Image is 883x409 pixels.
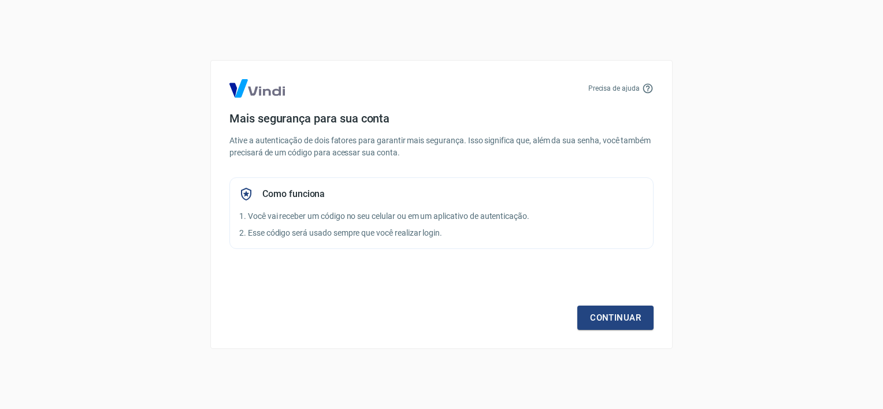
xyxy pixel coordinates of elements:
[229,79,285,98] img: Logo Vind
[229,111,654,125] h4: Mais segurança para sua conta
[239,227,644,239] p: 2. Esse código será usado sempre que você realizar login.
[577,306,654,330] a: Continuar
[262,188,325,200] h5: Como funciona
[239,210,644,222] p: 1. Você vai receber um código no seu celular ou em um aplicativo de autenticação.
[229,135,654,159] p: Ative a autenticação de dois fatores para garantir mais segurança. Isso significa que, além da su...
[588,83,640,94] p: Precisa de ajuda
